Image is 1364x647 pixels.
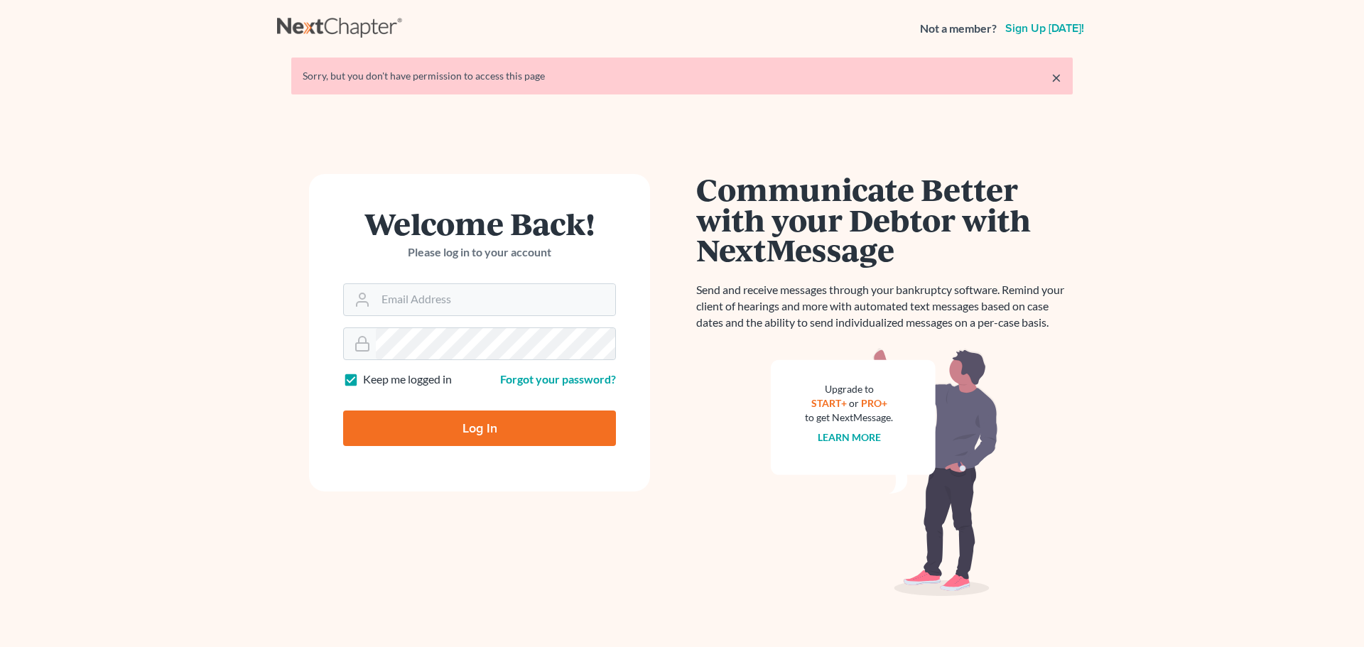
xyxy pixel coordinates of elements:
input: Log In [343,411,616,446]
a: Learn more [818,431,881,443]
h1: Communicate Better with your Debtor with NextMessage [696,174,1073,265]
strong: Not a member? [920,21,997,37]
label: Keep me logged in [363,371,452,388]
a: START+ [811,397,847,409]
a: PRO+ [861,397,887,409]
div: Upgrade to [805,382,893,396]
a: Sign up [DATE]! [1002,23,1087,34]
p: Please log in to your account [343,244,616,261]
div: Sorry, but you don't have permission to access this page [303,69,1061,83]
div: to get NextMessage. [805,411,893,425]
a: × [1051,69,1061,86]
p: Send and receive messages through your bankruptcy software. Remind your client of hearings and mo... [696,282,1073,331]
input: Email Address [376,284,615,315]
h1: Welcome Back! [343,208,616,239]
span: or [849,397,859,409]
a: Forgot your password? [500,372,616,386]
img: nextmessage_bg-59042aed3d76b12b5cd301f8e5b87938c9018125f34e5fa2b7a6b67550977c72.svg [771,348,998,597]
